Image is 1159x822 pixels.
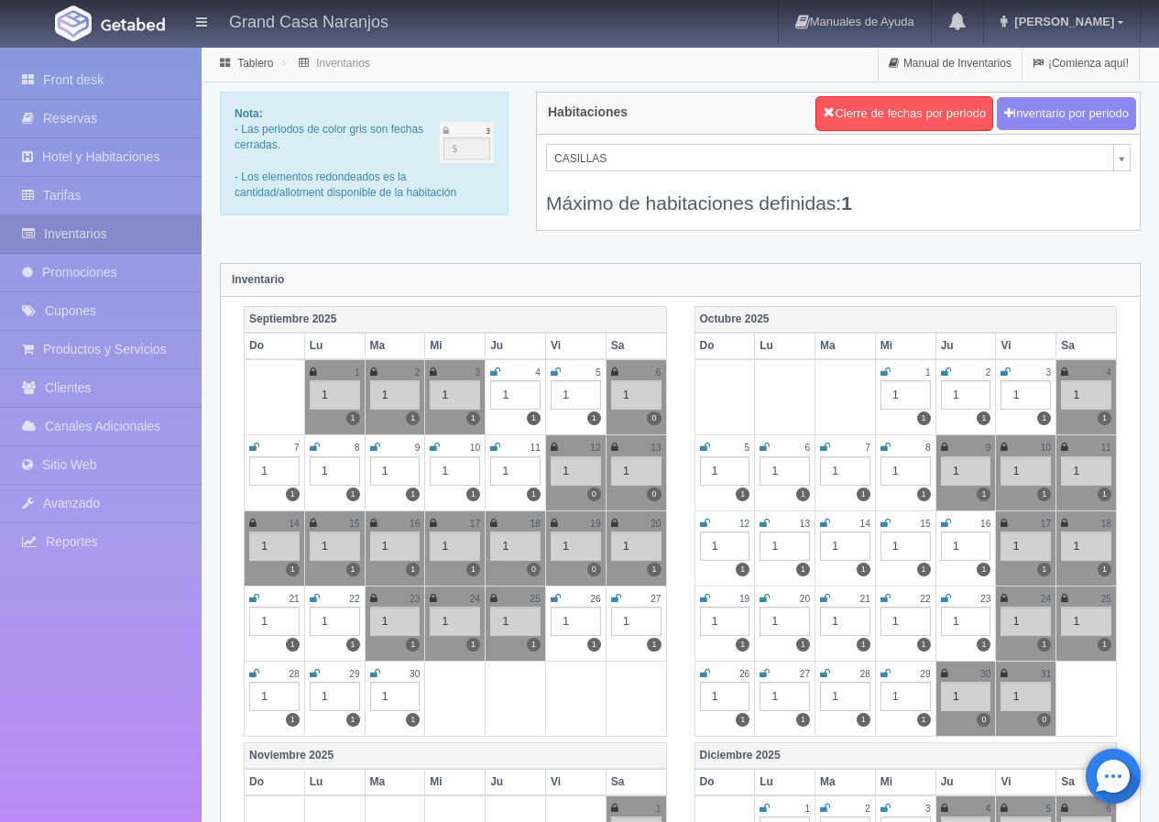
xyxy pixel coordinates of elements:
small: 26 [739,669,749,679]
label: 1 [466,488,480,501]
div: 1 [551,380,601,410]
small: 4 [1106,367,1111,378]
th: Lu [755,333,815,359]
th: Sa [1056,333,1117,359]
th: Ju [486,769,546,795]
div: 1 [1061,532,1111,561]
label: 1 [917,713,931,727]
small: 28 [860,669,870,679]
label: 1 [527,488,541,501]
div: 1 [1000,456,1051,486]
div: 1 [941,532,991,561]
small: 10 [1041,443,1051,453]
a: Tablero [237,57,273,70]
label: 1 [796,563,810,576]
div: 1 [880,456,931,486]
small: 6 [656,367,662,378]
small: 22 [920,594,930,604]
button: Cierre de fechas por periodo [815,96,993,131]
small: 3 [925,804,931,814]
b: Nota: [235,107,263,120]
div: 1 [880,607,931,636]
small: 15 [349,519,359,529]
div: 1 [941,682,991,711]
a: Manual de Inventarios [879,46,1022,82]
th: Do [245,769,305,795]
div: 1 [880,682,931,711]
div: 1 [430,532,480,561]
label: 1 [1098,411,1111,425]
small: 6 [1106,804,1111,814]
label: 1 [1098,488,1111,501]
label: 1 [406,638,420,652]
label: 1 [406,563,420,576]
small: 5 [1046,804,1052,814]
label: 0 [587,563,601,576]
label: 1 [286,713,300,727]
small: 16 [980,519,990,529]
label: 1 [1098,638,1111,652]
small: 25 [530,594,541,604]
small: 20 [800,594,810,604]
th: Vi [545,333,606,359]
th: Ma [815,333,876,359]
small: 21 [289,594,299,604]
small: 5 [596,367,601,378]
small: 29 [349,669,359,679]
img: cutoff.png [440,122,494,163]
small: 1 [925,367,931,378]
div: 1 [310,532,360,561]
div: 1 [1000,682,1051,711]
a: CASILLAS [546,144,1131,171]
th: Do [245,333,305,359]
small: 19 [590,519,600,529]
label: 1 [917,563,931,576]
label: 1 [977,563,990,576]
small: 14 [860,519,870,529]
th: Septiembre 2025 [245,306,667,333]
th: Ma [815,769,876,795]
small: 13 [651,443,661,453]
div: 1 [1061,380,1111,410]
div: 1 [1061,607,1111,636]
small: 20 [651,519,661,529]
small: 18 [530,519,541,529]
th: Diciembre 2025 [694,742,1117,769]
label: 1 [857,563,870,576]
label: 1 [466,563,480,576]
small: 2 [865,804,870,814]
label: 1 [406,713,420,727]
th: Do [694,769,755,795]
div: 1 [611,456,662,486]
label: 1 [977,488,990,501]
div: 1 [370,380,421,410]
th: Ma [365,333,425,359]
div: 1 [760,607,810,636]
span: CASILLAS [554,145,1106,172]
th: Sa [1056,769,1117,795]
label: 0 [647,411,661,425]
label: 1 [1098,563,1111,576]
small: 14 [289,519,299,529]
div: 1 [1000,532,1051,561]
th: Mi [425,769,486,795]
div: 1 [490,532,541,561]
label: 1 [736,563,749,576]
label: 1 [917,638,931,652]
div: 1 [310,456,360,486]
small: 26 [590,594,600,604]
div: 1 [370,456,421,486]
label: 1 [977,411,990,425]
a: ¡Comienza aquí! [1022,46,1139,82]
small: 4 [535,367,541,378]
small: 17 [1041,519,1051,529]
b: 1 [841,192,852,214]
label: 1 [466,638,480,652]
button: Inventario por periodo [997,97,1136,131]
label: 0 [1037,713,1051,727]
label: 1 [1037,638,1051,652]
div: 1 [1061,456,1111,486]
small: 4 [986,804,991,814]
th: Mi [875,769,935,795]
div: 1 [310,607,360,636]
